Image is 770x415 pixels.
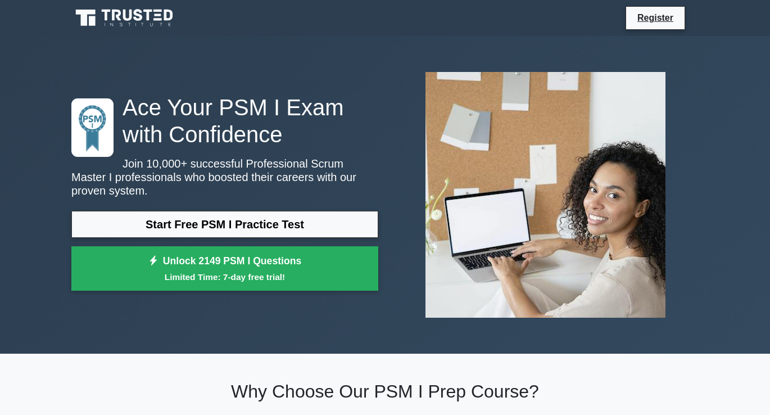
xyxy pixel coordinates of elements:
[71,211,378,238] a: Start Free PSM I Practice Test
[71,157,378,197] p: Join 10,000+ successful Professional Scrum Master I professionals who boosted their careers with ...
[631,11,680,25] a: Register
[71,246,378,291] a: Unlock 2149 PSM I QuestionsLimited Time: 7-day free trial!
[71,381,699,402] h2: Why Choose Our PSM I Prep Course?
[71,94,378,148] h1: Ace Your PSM I Exam with Confidence
[85,270,364,283] small: Limited Time: 7-day free trial!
